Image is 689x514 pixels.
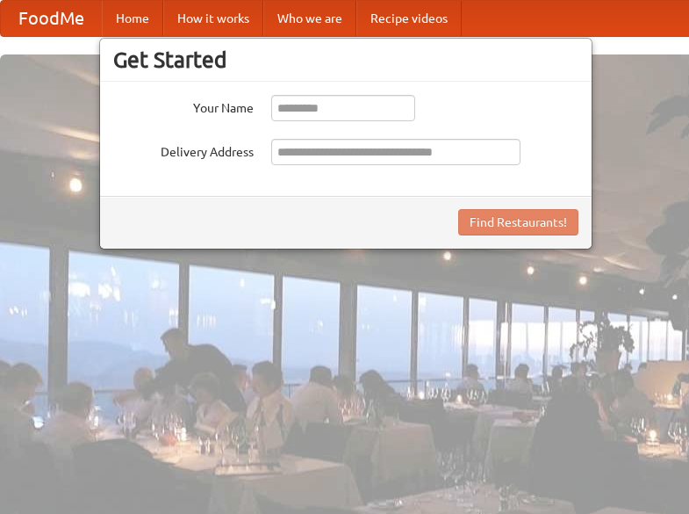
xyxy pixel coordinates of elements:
[102,1,163,36] a: Home
[113,139,254,161] label: Delivery Address
[113,47,578,73] h3: Get Started
[113,95,254,117] label: Your Name
[356,1,462,36] a: Recipe videos
[263,1,356,36] a: Who we are
[1,1,102,36] a: FoodMe
[163,1,263,36] a: How it works
[458,209,578,235] button: Find Restaurants!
